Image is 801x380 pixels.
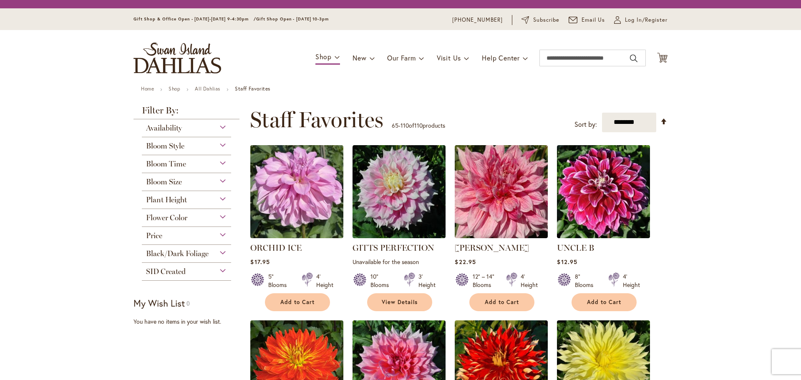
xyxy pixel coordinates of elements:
[455,145,548,238] img: MAKI
[482,53,520,62] span: Help Center
[146,141,184,151] span: Bloom Style
[370,272,394,289] div: 10" Blooms
[146,123,182,133] span: Availability
[250,107,383,132] span: Staff Favorites
[250,243,302,253] a: ORCHID ICE
[557,258,577,266] span: $12.95
[133,16,256,22] span: Gift Shop & Office Open - [DATE]-[DATE] 9-4:30pm /
[133,297,185,309] strong: My Wish List
[146,213,187,222] span: Flower Color
[587,299,621,306] span: Add to Cart
[146,195,187,204] span: Plant Height
[387,53,416,62] span: Our Farm
[146,177,182,186] span: Bloom Size
[575,272,598,289] div: 8" Blooms
[367,293,432,311] a: View Details
[392,121,398,129] span: 65
[437,53,461,62] span: Visit Us
[353,243,434,253] a: GITTS PERFECTION
[250,145,343,238] img: ORCHID ICE
[623,272,640,289] div: 4' Height
[265,293,330,311] button: Add to Cart
[533,16,559,24] span: Subscribe
[146,231,162,240] span: Price
[582,16,605,24] span: Email Us
[382,299,418,306] span: View Details
[452,16,503,24] a: [PHONE_NUMBER]
[195,86,220,92] a: All Dahlias
[250,258,270,266] span: $17.95
[414,121,423,129] span: 110
[574,117,597,132] label: Sort by:
[133,317,245,326] div: You have no items in your wish list.
[614,16,667,24] a: Log In/Register
[455,243,529,253] a: [PERSON_NAME]
[557,243,594,253] a: UNCLE B
[485,299,519,306] span: Add to Cart
[235,86,270,92] strong: Staff Favorites
[256,16,329,22] span: Gift Shop Open - [DATE] 10-3pm
[455,258,476,266] span: $22.95
[316,272,333,289] div: 4' Height
[469,293,534,311] button: Add to Cart
[400,121,409,129] span: 110
[473,272,496,289] div: 12" – 14" Blooms
[557,145,650,238] img: Uncle B
[353,53,366,62] span: New
[250,232,343,240] a: ORCHID ICE
[133,106,239,119] strong: Filter By:
[625,16,667,24] span: Log In/Register
[146,249,209,258] span: Black/Dark Foliage
[353,258,446,266] p: Unavailable for the season
[557,232,650,240] a: Uncle B
[146,267,186,276] span: SID Created
[455,232,548,240] a: MAKI
[572,293,637,311] button: Add to Cart
[569,16,605,24] a: Email Us
[141,86,154,92] a: Home
[353,232,446,240] a: GITTS PERFECTION
[630,52,637,65] button: Search
[268,272,292,289] div: 5" Blooms
[392,119,445,132] p: - of products
[169,86,180,92] a: Shop
[353,145,446,238] img: GITTS PERFECTION
[521,16,559,24] a: Subscribe
[146,159,186,169] span: Bloom Time
[418,272,436,289] div: 3' Height
[280,299,315,306] span: Add to Cart
[133,43,221,73] a: store logo
[521,272,538,289] div: 4' Height
[315,52,332,61] span: Shop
